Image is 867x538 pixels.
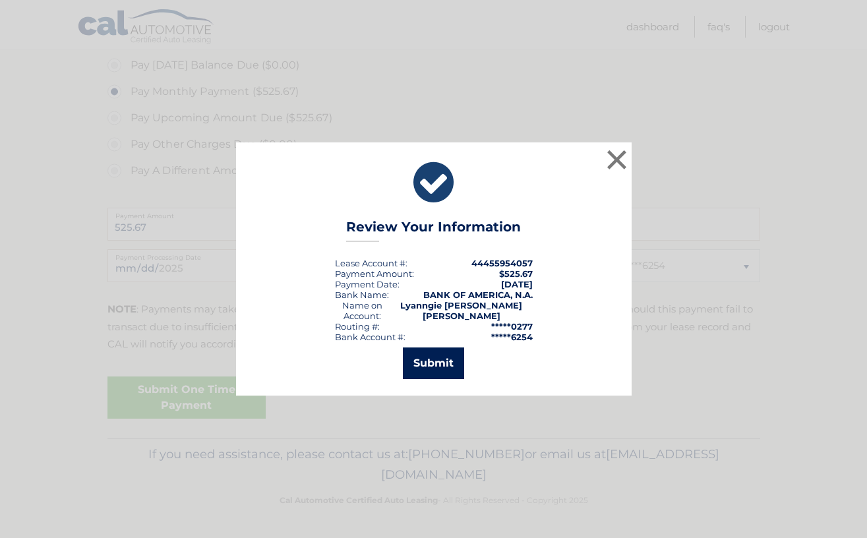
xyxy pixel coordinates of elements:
strong: BANK OF AMERICA, N.A. [423,289,533,300]
span: $525.67 [499,268,533,279]
span: Payment Date [335,279,398,289]
h3: Review Your Information [346,219,521,242]
div: Bank Account #: [335,332,405,342]
strong: 44455954057 [471,258,533,268]
div: Payment Amount: [335,268,414,279]
button: × [604,146,630,173]
div: Name on Account: [335,300,391,321]
strong: Lyanngie [PERSON_NAME] [PERSON_NAME] [400,300,522,321]
span: [DATE] [501,279,533,289]
div: Routing #: [335,321,380,332]
div: : [335,279,400,289]
div: Lease Account #: [335,258,407,268]
div: Bank Name: [335,289,389,300]
button: Submit [403,347,464,379]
